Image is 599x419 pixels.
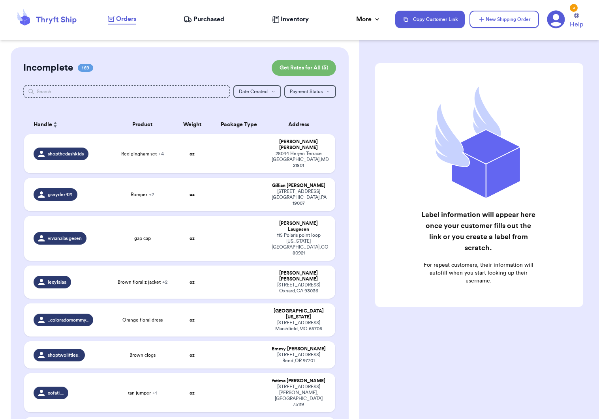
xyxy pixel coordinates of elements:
strong: oz [190,318,195,322]
strong: oz [190,152,195,156]
div: Gillian [PERSON_NAME] [272,183,326,189]
span: + 2 [162,280,167,284]
span: Help [570,20,583,29]
span: Inventory [281,15,309,24]
div: [STREET_ADDRESS] [PERSON_NAME] , [GEOGRAPHIC_DATA] 75119 [272,384,326,408]
span: Romper [131,191,154,198]
span: gap cap [134,235,151,241]
strong: oz [190,236,195,241]
span: + 1 [152,391,157,395]
a: 3 [547,10,565,28]
a: Purchased [184,15,224,24]
strong: oz [190,192,195,197]
span: 169 [78,64,93,72]
button: Get Rates for All (5) [272,60,336,76]
span: _coloradomommy_ [48,317,88,323]
strong: oz [190,353,195,357]
span: Handle [34,121,52,129]
div: [STREET_ADDRESS] [GEOGRAPHIC_DATA] , PA 19007 [272,189,326,206]
div: 28044 Herjen Terrace [GEOGRAPHIC_DATA] , MD 21801 [272,151,326,168]
div: fatima [PERSON_NAME] [272,378,326,384]
button: Copy Customer Link [395,11,465,28]
h2: Label information will appear here once your customer fills out the link or you create a label fr... [420,209,536,253]
button: Sort ascending [52,120,58,129]
span: Orders [116,14,136,24]
a: Help [570,13,583,29]
span: Date Created [239,89,268,94]
span: shopthedashkids [48,151,84,157]
span: Payment Status [290,89,323,94]
div: More [356,15,381,24]
span: gsnyder421 [48,191,73,198]
span: shoptwolittles_ [48,352,80,358]
button: New Shipping Order [469,11,539,28]
div: [GEOGRAPHIC_DATA] [US_STATE] [272,308,326,320]
span: Brown clogs [130,352,156,358]
div: [STREET_ADDRESS] Bend , OR 97701 [272,352,326,364]
button: Payment Status [284,85,336,98]
div: 3 [570,4,578,12]
a: Orders [108,14,136,24]
span: lexylalaa [48,279,66,285]
div: [PERSON_NAME] [PERSON_NAME] [272,139,326,151]
th: Product [111,115,174,134]
div: Emmy [PERSON_NAME] [272,346,326,352]
strong: oz [190,391,195,395]
span: tan jumper [128,390,157,396]
p: For repeat customers, their information will autofill when you start looking up their username. [420,261,536,285]
span: vivianalaugesen [48,235,82,241]
button: Date Created [233,85,281,98]
span: Orange floral dress [122,317,163,323]
span: + 4 [158,152,164,156]
div: [STREET_ADDRESS] Oxnard , CA 93036 [272,282,326,294]
span: xofati._ [48,390,64,396]
span: Brown floral z jacket [118,279,167,285]
strong: oz [190,280,195,284]
input: Search [23,85,230,98]
span: Red gingham set [121,151,164,157]
div: [STREET_ADDRESS] Marshfield , MO 65706 [272,320,326,332]
th: Address [267,115,335,134]
a: Inventory [272,15,309,24]
div: [PERSON_NAME] [PERSON_NAME] [272,270,326,282]
div: [PERSON_NAME] Laugesen [272,221,326,232]
th: Weight [173,115,211,134]
th: Package Type [211,115,267,134]
h2: Incomplete [23,62,73,74]
span: + 2 [149,192,154,197]
div: 115 Polaris point loop [US_STATE][GEOGRAPHIC_DATA] , CO 80921 [272,232,326,256]
span: Purchased [193,15,224,24]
